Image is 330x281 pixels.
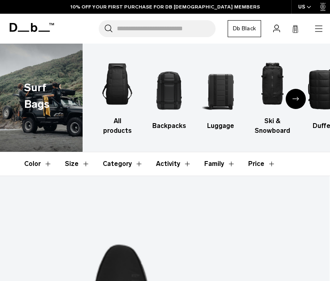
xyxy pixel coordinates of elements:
[202,61,239,131] a: Db Luggage
[103,152,143,176] button: Toggle Filter
[202,121,239,131] h3: Luggage
[99,56,136,136] a: Db All products
[99,56,136,112] img: Db
[202,61,239,131] li: 3 / 9
[65,152,90,176] button: Toggle Filter
[24,152,52,176] button: Toggle Filter
[253,56,291,136] li: 4 / 9
[248,152,276,176] button: Toggle Price
[150,61,188,117] img: Db
[150,61,188,131] li: 2 / 9
[204,152,235,176] button: Toggle Filter
[202,61,239,117] img: Db
[253,116,291,136] h3: Ski & Snowboard
[150,121,188,131] h3: Backpacks
[156,152,191,176] button: Toggle Filter
[253,56,291,136] a: Db Ski & Snowboard
[150,61,188,131] a: Db Backpacks
[99,56,136,136] li: 1 / 9
[286,89,306,109] div: Next slide
[228,20,261,37] a: Db Black
[24,80,56,112] h1: Surf Bags
[71,3,260,10] a: 10% OFF YOUR FIRST PURCHASE FOR DB [DEMOGRAPHIC_DATA] MEMBERS
[99,116,136,136] h3: All products
[253,56,291,112] img: Db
